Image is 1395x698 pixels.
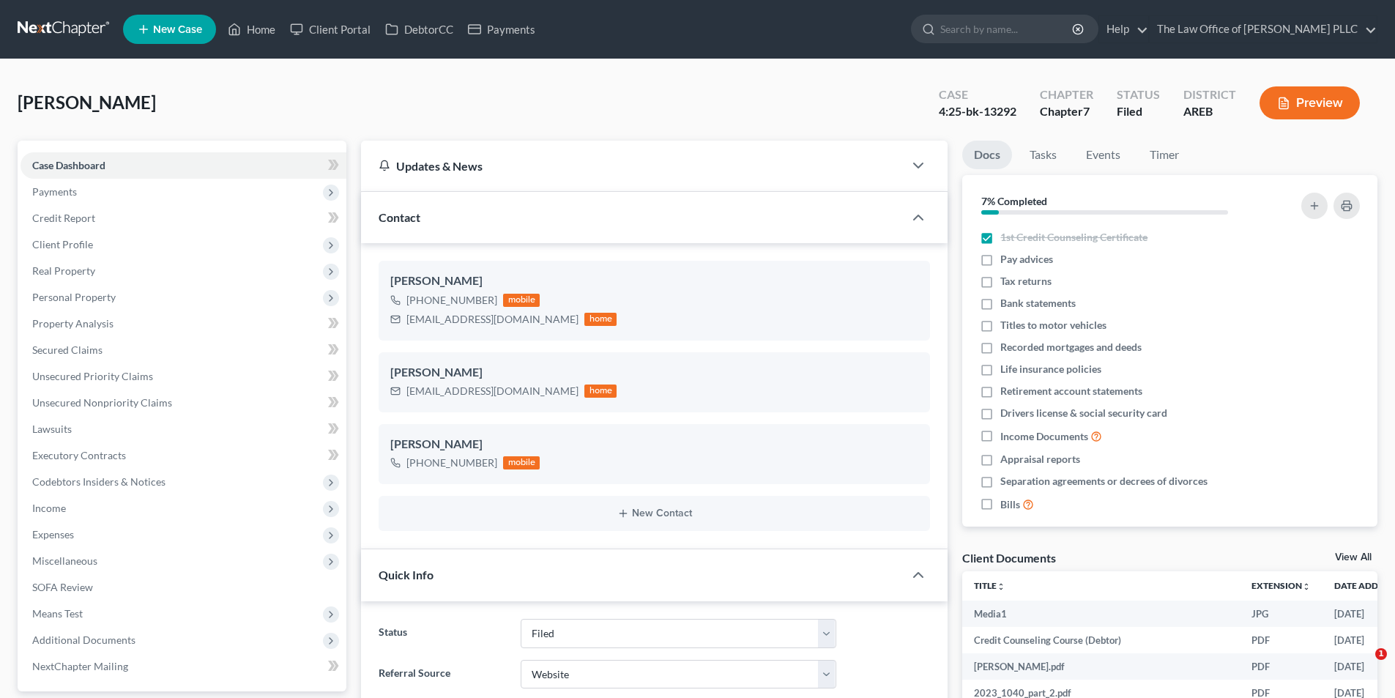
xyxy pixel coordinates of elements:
span: Property Analysis [32,317,114,330]
a: NextChapter Mailing [21,653,346,680]
div: [EMAIL_ADDRESS][DOMAIN_NAME] [406,384,579,398]
span: Payments [32,185,77,198]
div: 4:25-bk-13292 [939,103,1016,120]
a: Extensionunfold_more [1251,580,1311,591]
a: Payments [461,16,543,42]
span: Expenses [32,528,74,541]
span: Income Documents [1000,429,1088,444]
span: [PERSON_NAME] [18,92,156,113]
div: [PERSON_NAME] [390,272,918,290]
a: Titleunfold_more [974,580,1005,591]
a: Credit Report [21,205,346,231]
button: New Contact [390,508,918,519]
span: Tax returns [1000,274,1052,289]
span: 1st Credit Counseling Certificate [1000,230,1147,245]
strong: 7% Completed [981,195,1047,207]
div: Chapter [1040,103,1093,120]
span: 7 [1083,104,1090,118]
div: Client Documents [962,550,1056,565]
span: Lawsuits [32,423,72,435]
span: Quick Info [379,568,434,582]
span: Unsecured Priority Claims [32,370,153,382]
div: Status [1117,86,1160,103]
div: home [584,385,617,398]
span: Recorded mortgages and deeds [1000,340,1142,354]
span: Case Dashboard [32,159,105,171]
td: [PERSON_NAME].pdf [962,653,1240,680]
label: Status [371,619,513,648]
td: PDF [1240,627,1323,653]
span: SOFA Review [32,581,93,593]
i: unfold_more [1302,582,1311,591]
span: Income [32,502,66,514]
span: 1 [1375,648,1387,660]
div: District [1183,86,1236,103]
a: View All [1335,552,1372,563]
span: Bills [1000,497,1020,512]
div: mobile [503,294,540,307]
td: Media1 [962,601,1240,627]
span: Means Test [32,607,83,620]
a: Lawsuits [21,416,346,442]
i: unfold_more [997,582,1005,591]
span: Retirement account statements [1000,384,1142,398]
div: AREB [1183,103,1236,120]
a: Case Dashboard [21,152,346,179]
label: Referral Source [371,660,513,689]
div: mobile [503,456,540,469]
div: [PHONE_NUMBER] [406,456,497,470]
span: Separation agreements or decrees of divorces [1000,474,1208,489]
a: Timer [1138,141,1191,169]
span: Contact [379,210,420,224]
div: [PHONE_NUMBER] [406,293,497,308]
span: Codebtors Insiders & Notices [32,475,165,488]
a: Unsecured Nonpriority Claims [21,390,346,416]
span: Personal Property [32,291,116,303]
span: Miscellaneous [32,554,97,567]
a: Property Analysis [21,311,346,337]
div: [PERSON_NAME] [390,436,918,453]
div: [PERSON_NAME] [390,364,918,382]
a: Help [1099,16,1148,42]
a: Executory Contracts [21,442,346,469]
div: Case [939,86,1016,103]
td: JPG [1240,601,1323,627]
span: NextChapter Mailing [32,660,128,672]
a: Tasks [1018,141,1068,169]
span: Titles to motor vehicles [1000,318,1106,333]
span: Drivers license & social security card [1000,406,1167,420]
span: Pay advices [1000,252,1053,267]
td: Credit Counseling Course (Debtor) [962,627,1240,653]
a: Unsecured Priority Claims [21,363,346,390]
span: Credit Report [32,212,95,224]
div: Chapter [1040,86,1093,103]
button: Preview [1260,86,1360,119]
a: Docs [962,141,1012,169]
iframe: Intercom live chat [1345,648,1380,683]
span: Bank statements [1000,296,1076,311]
a: Events [1074,141,1132,169]
span: Life insurance policies [1000,362,1101,376]
a: DebtorCC [378,16,461,42]
span: Executory Contracts [32,449,126,461]
div: [EMAIL_ADDRESS][DOMAIN_NAME] [406,312,579,327]
span: Unsecured Nonpriority Claims [32,396,172,409]
a: SOFA Review [21,574,346,601]
span: Real Property [32,264,95,277]
span: Secured Claims [32,344,103,356]
a: Home [220,16,283,42]
a: Secured Claims [21,337,346,363]
td: PDF [1240,653,1323,680]
div: home [584,313,617,326]
div: Filed [1117,103,1160,120]
span: Appraisal reports [1000,452,1080,467]
a: Client Portal [283,16,378,42]
span: Additional Documents [32,634,135,646]
input: Search by name... [940,15,1074,42]
a: The Law Office of [PERSON_NAME] PLLC [1150,16,1377,42]
span: Client Profile [32,238,93,250]
span: New Case [153,24,202,35]
div: Updates & News [379,158,886,174]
